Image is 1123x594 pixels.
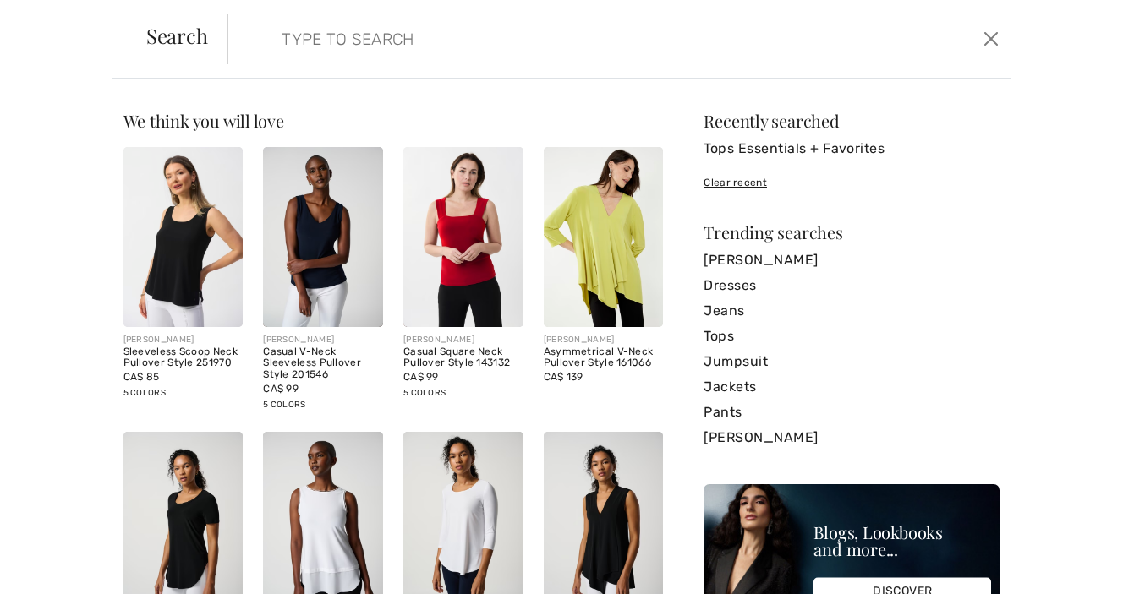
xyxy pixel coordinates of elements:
[123,109,284,132] span: We think you will love
[704,324,1000,349] a: Tops
[544,334,664,346] div: [PERSON_NAME]
[123,388,166,398] span: 5 Colors
[704,425,1000,450] a: [PERSON_NAME]
[704,248,1000,273] a: [PERSON_NAME]
[704,374,1000,400] a: Jackets
[704,175,1000,190] div: Clear recent
[704,273,1000,298] a: Dresses
[123,147,244,327] img: Sleeveless Scoop Neck Pullover Style 251970. Black
[39,12,74,27] span: Help
[704,400,1000,425] a: Pants
[704,349,1000,374] a: Jumpsuit
[403,388,446,398] span: 5 Colors
[403,346,523,370] div: Casual Square Neck Pullover Style 143132
[979,25,1005,52] button: Close
[544,346,664,370] div: Asymmetrical V-Neck Pullover Style 161066
[544,371,583,383] span: CA$ 139
[704,112,1000,129] div: Recently searched
[123,346,244,370] div: Sleeveless Scoop Neck Pullover Style 251970
[123,334,244,346] div: [PERSON_NAME]
[146,25,208,46] span: Search
[263,346,383,381] div: Casual V-Neck Sleeveless Pullover Style 201546
[704,298,1000,324] a: Jeans
[403,147,523,327] img: Casual Square Neck Pullover Style 143132. Vanilla
[403,334,523,346] div: [PERSON_NAME]
[813,524,991,558] div: Blogs, Lookbooks and more...
[544,147,664,327] img: Asymmetrical V-Neck Pullover Style 161066. Black
[263,383,299,395] span: CA$ 99
[704,136,1000,161] a: Tops Essentials + Favorites
[403,371,439,383] span: CA$ 99
[123,371,160,383] span: CA$ 85
[269,14,801,64] input: TYPE TO SEARCH
[263,400,305,410] span: 5 Colors
[263,334,383,346] div: [PERSON_NAME]
[704,224,1000,241] div: Trending searches
[263,147,383,327] img: Casual V-Neck Sleeveless Pullover Style 201546. Midnight Blue 40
